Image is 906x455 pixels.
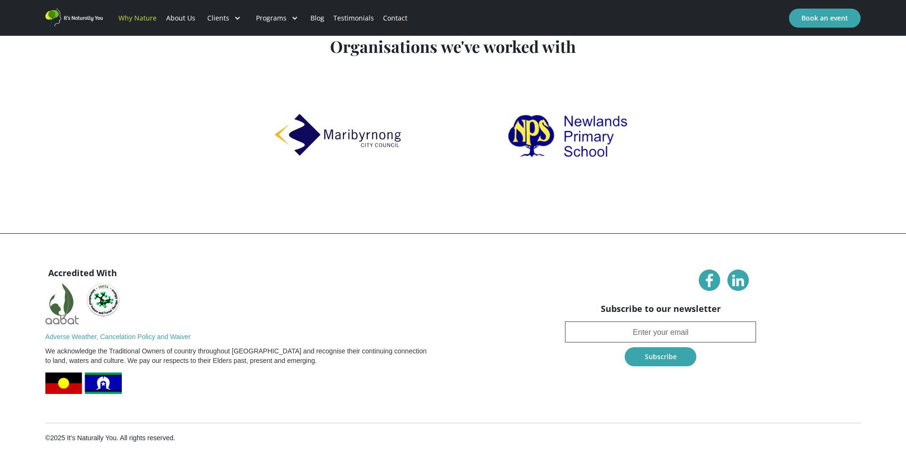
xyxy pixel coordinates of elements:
[200,2,248,34] div: Clients
[45,346,446,365] div: We acknowledge the Traditional Owners of country throughout [GEOGRAPHIC_DATA] and recognise their...
[229,69,678,207] div: carousel
[45,267,120,279] h4: Accredited With
[256,13,287,23] div: Programs
[565,321,756,342] input: Enter your email
[45,9,103,27] a: home
[625,347,696,366] input: Subscribe
[306,2,329,34] a: Blog
[565,303,756,314] h4: Subscribe to our newsletter
[161,2,200,34] a: About Us
[248,2,306,34] div: Programs
[45,283,79,332] img: AABAT Logo
[789,9,861,28] a: Book an event
[329,2,378,34] a: Testimonials
[229,69,678,192] div: 2 of 4
[379,2,412,34] a: Contact
[86,283,120,317] img: NIFTA Logo
[45,332,191,341] a: Adverse Weather, Cancelation Policy and Waiver
[114,2,161,34] a: Why Nature
[565,321,756,371] form: Newsletter
[229,38,678,55] h2: Organisations we've worked with
[45,433,175,443] div: ©2025 It's Naturally You. All rights reserved.
[207,13,229,23] div: Clients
